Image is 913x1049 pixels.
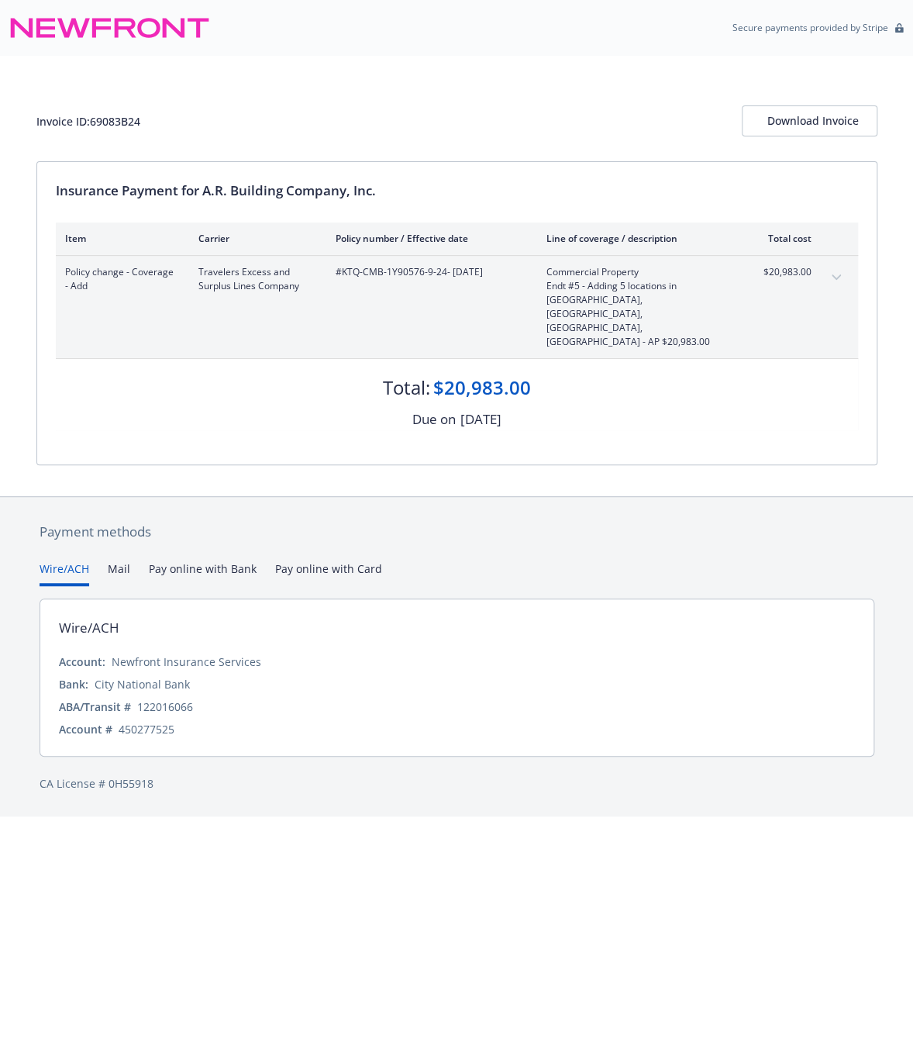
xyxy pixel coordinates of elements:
[65,265,174,293] span: Policy change - Coverage - Add
[824,265,849,290] button: expand content
[65,232,174,245] div: Item
[137,699,193,715] div: 122016066
[112,654,261,670] div: Newfront Insurance Services
[767,106,852,136] div: Download Invoice
[336,265,522,279] span: #KTQ-CMB-1Y90576-9-24 - [DATE]
[546,265,729,349] span: Commercial PropertyEndt #5 - Adding 5 locations in [GEOGRAPHIC_DATA], [GEOGRAPHIC_DATA], [GEOGRAP...
[412,409,456,430] div: Due on
[198,265,311,293] span: Travelers Excess and Surplus Lines Company
[732,21,888,34] p: Secure payments provided by Stripe
[546,265,729,279] span: Commercial Property
[198,232,311,245] div: Carrier
[108,561,130,586] button: Mail
[460,409,501,430] div: [DATE]
[36,113,140,129] div: Invoice ID: 69083B24
[336,232,522,245] div: Policy number / Effective date
[119,721,174,737] div: 450277525
[433,374,531,401] div: $20,983.00
[383,374,430,401] div: Total:
[149,561,257,586] button: Pay online with Bank
[59,676,88,692] div: Bank:
[40,522,874,542] div: Payment methods
[59,654,105,670] div: Account:
[275,561,382,586] button: Pay online with Card
[546,232,729,245] div: Line of coverage / description
[56,256,858,358] div: Policy change - Coverage - AddTravelers Excess and Surplus Lines Company#KTQ-CMB-1Y90576-9-24- [D...
[59,721,112,737] div: Account #
[40,775,874,792] div: CA License # 0H55918
[753,232,811,245] div: Total cost
[56,181,858,201] div: Insurance Payment for A.R. Building Company, Inc.
[95,676,190,692] div: City National Bank
[753,265,811,279] span: $20,983.00
[59,618,119,638] div: Wire/ACH
[742,105,877,136] button: Download Invoice
[40,561,89,586] button: Wire/ACH
[59,699,131,715] div: ABA/Transit #
[546,279,729,349] span: Endt #5 - Adding 5 locations in [GEOGRAPHIC_DATA], [GEOGRAPHIC_DATA], [GEOGRAPHIC_DATA], [GEOGRAP...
